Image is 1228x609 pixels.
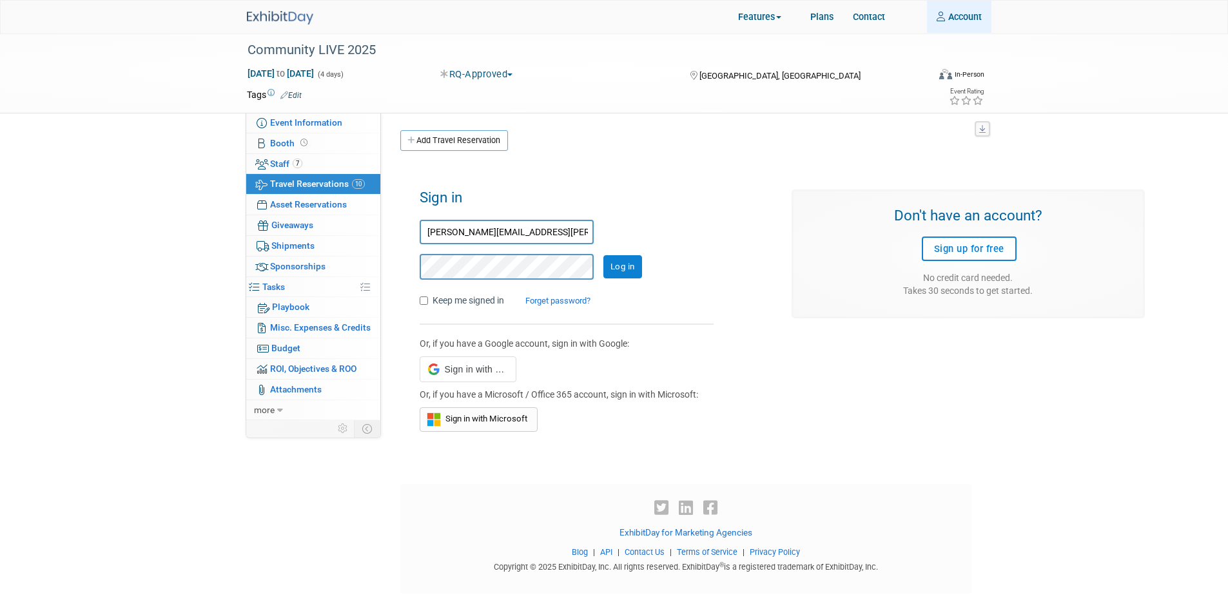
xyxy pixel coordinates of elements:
[939,69,952,79] img: Format-Inperson.png
[270,179,365,189] span: Travel Reservations
[614,547,623,557] span: |
[420,338,629,349] span: Or, if you have a Google account, sign in with Google:
[603,255,642,278] input: Log in
[246,277,380,297] a: Tasks
[922,237,1017,261] a: Sign up for free
[954,70,984,79] div: In-Person
[246,256,380,276] a: Sponsorships
[352,179,365,189] span: 10
[246,338,380,358] a: Budget
[246,215,380,235] a: Giveaways
[800,284,1136,297] div: Takes 30 seconds to get started.
[246,318,380,338] a: Misc. Expenses & Credits
[272,302,309,312] span: Playbook
[246,380,380,400] a: Attachments
[699,71,861,81] span: [GEOGRAPHIC_DATA], [GEOGRAPHIC_DATA]
[927,1,991,33] a: Account
[247,88,302,101] td: Tags
[246,174,380,194] a: Travel Reservations10
[420,388,704,401] div: Or, if you have a Microsoft / Office 365 account, sign in with Microsoft:
[572,547,588,557] a: Blog
[420,356,516,382] div: Sign in with Google
[262,282,285,292] span: Tasks
[433,294,504,307] label: Keep me signed in
[700,499,721,517] a: Facebook
[271,220,313,230] span: Giveaways
[436,68,518,81] button: RQ-Approved
[400,130,508,151] a: Add Travel Reservation
[246,400,380,420] a: more
[246,359,380,379] a: ROI, Objectives & ROO
[247,68,315,79] span: [DATE] [DATE]
[801,1,843,33] a: Plans
[750,547,800,557] a: Privacy Policy
[420,220,594,245] input: Email Address
[739,547,748,557] span: |
[427,412,441,427] img: Sign in with Microsoft
[270,322,371,333] span: Misc. Expenses & Credits
[254,405,275,415] span: more
[246,297,380,317] a: Playbook
[728,2,801,34] a: Features
[800,271,1136,284] div: No credit card needed.
[270,363,356,374] span: ROI, Objectives & ROO
[246,195,380,215] a: Asset Reservations
[676,499,700,517] a: LinkedIn
[270,117,342,128] span: Event Information
[625,547,665,557] a: Contact Us
[270,384,322,394] span: Attachments
[293,159,302,168] span: 7
[271,343,300,353] span: Budget
[677,547,737,557] a: Terms of Service
[246,236,380,256] a: Shipments
[247,11,313,24] img: ExhibitDay
[441,414,527,423] span: Sign in with Microsoft
[246,133,380,153] a: Booth
[354,420,380,437] td: Toggle Event Tabs
[420,407,538,432] button: Sign in with Microsoft
[800,208,1136,226] h3: Don't have an account?
[280,91,302,100] a: Edit
[667,547,675,557] span: |
[275,68,287,79] span: to
[949,88,984,95] div: Event Rating
[400,558,972,573] div: Copyright © 2025 ExhibitDay, Inc. All rights reserved. ExhibitDay is a registered trademark of Ex...
[243,39,922,62] div: Community LIVE 2025
[445,363,508,376] span: Sign in with Google
[270,138,310,148] span: Booth
[506,296,590,305] a: Forget password?
[298,138,310,148] span: Booth not reserved yet
[420,189,773,213] h1: Sign in
[246,154,380,174] a: Staff7
[600,547,612,557] a: API
[270,159,302,169] span: Staff
[270,261,326,271] span: Sponsorships
[270,199,347,209] span: Asset Reservations
[317,70,344,79] span: (4 days)
[619,527,752,537] a: ExhibitDay for Marketing Agencies
[843,1,895,33] a: Contact
[719,561,724,568] sup: ®
[651,499,676,517] a: Twitter
[332,420,355,437] td: Personalize Event Tab Strip
[590,547,598,557] span: |
[878,67,985,86] div: Event Format
[246,113,380,133] a: Event Information
[271,240,315,251] span: Shipments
